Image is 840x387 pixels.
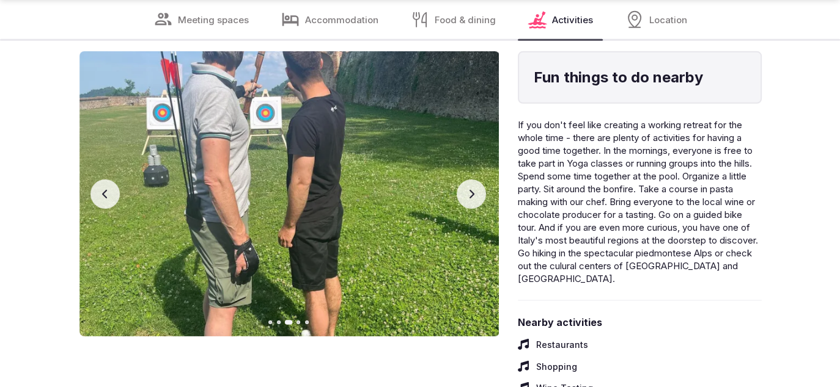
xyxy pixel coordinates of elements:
[268,320,272,324] button: Go to slide 1
[552,13,593,26] span: Activities
[518,119,758,284] span: If you don't feel like creating a working retreat for the whole time - there are plenty of activi...
[284,320,292,325] button: Go to slide 3
[305,320,309,324] button: Go to slide 5
[536,361,577,373] span: Shopping
[79,51,499,336] img: Gallery image 3
[297,320,300,324] button: Go to slide 4
[305,13,378,26] span: Accommodation
[435,13,496,26] span: Food & dining
[534,67,746,88] h4: Fun things to do nearby
[649,13,687,26] span: Location
[536,339,588,351] span: Restaurants
[178,13,249,26] span: Meeting spaces
[518,316,762,329] span: Nearby activities
[277,320,281,324] button: Go to slide 2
